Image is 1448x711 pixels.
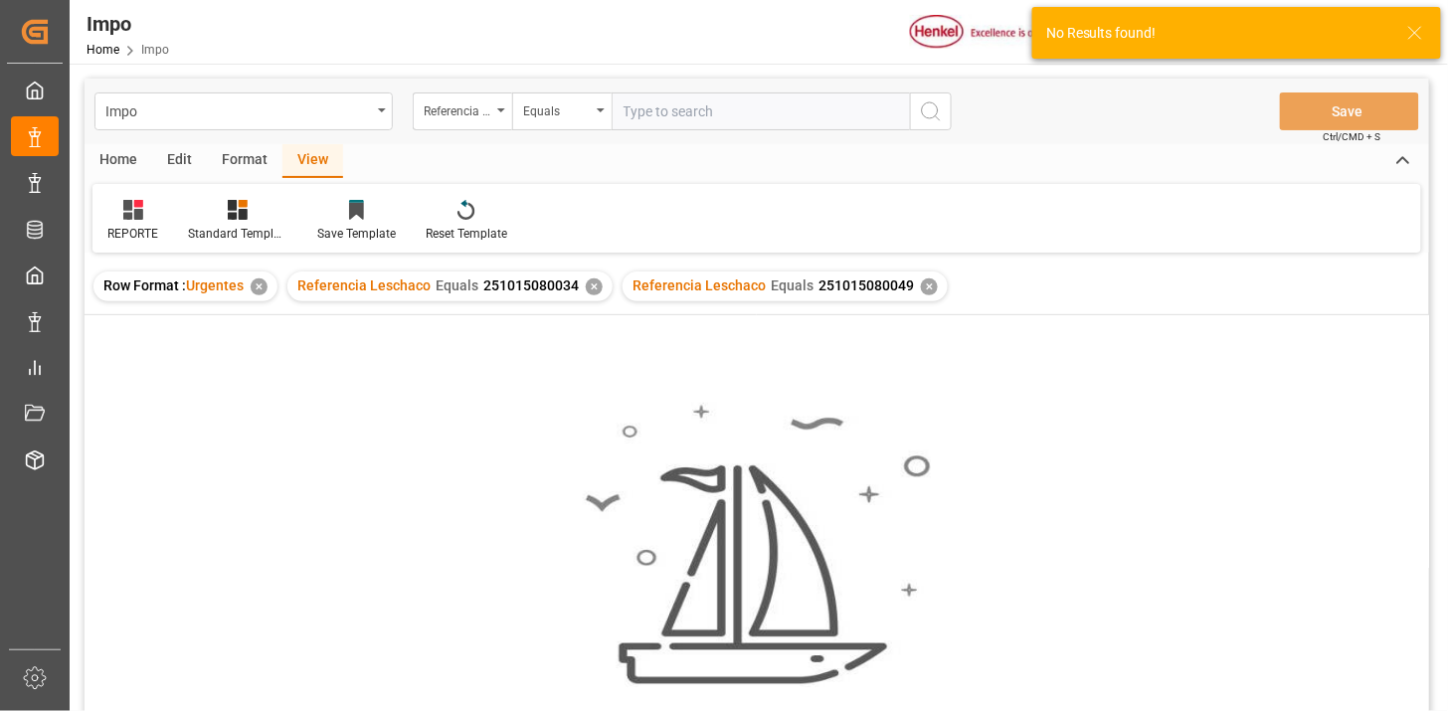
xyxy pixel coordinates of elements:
div: Referencia Leschaco [424,97,491,120]
button: Save [1280,92,1419,130]
span: 251015080049 [818,277,914,293]
span: 251015080034 [483,277,579,293]
div: No Results found! [1046,23,1388,44]
div: View [282,144,343,178]
div: ✕ [251,278,268,295]
img: Henkel%20logo.jpg_1689854090.jpg [910,15,1077,50]
span: Row Format : [103,277,186,293]
div: Impo [105,97,371,122]
button: open menu [94,92,393,130]
div: Standard Templates [188,225,287,243]
div: Impo [87,9,169,39]
a: Home [87,43,119,57]
span: Referencia Leschaco [633,277,766,293]
span: Referencia Leschaco [297,277,431,293]
span: Equals [771,277,814,293]
div: ✕ [921,278,938,295]
div: Save Template [317,225,396,243]
div: ✕ [586,278,603,295]
div: Reset Template [426,225,507,243]
img: smooth_sailing.jpeg [583,403,931,687]
div: Format [207,144,282,178]
span: Urgentes [186,277,244,293]
button: search button [910,92,952,130]
div: Equals [523,97,591,120]
div: Edit [152,144,207,178]
span: Equals [436,277,478,293]
div: Home [85,144,152,178]
span: Ctrl/CMD + S [1324,129,1381,144]
button: open menu [512,92,612,130]
input: Type to search [612,92,910,130]
button: open menu [413,92,512,130]
div: REPORTE [107,225,158,243]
